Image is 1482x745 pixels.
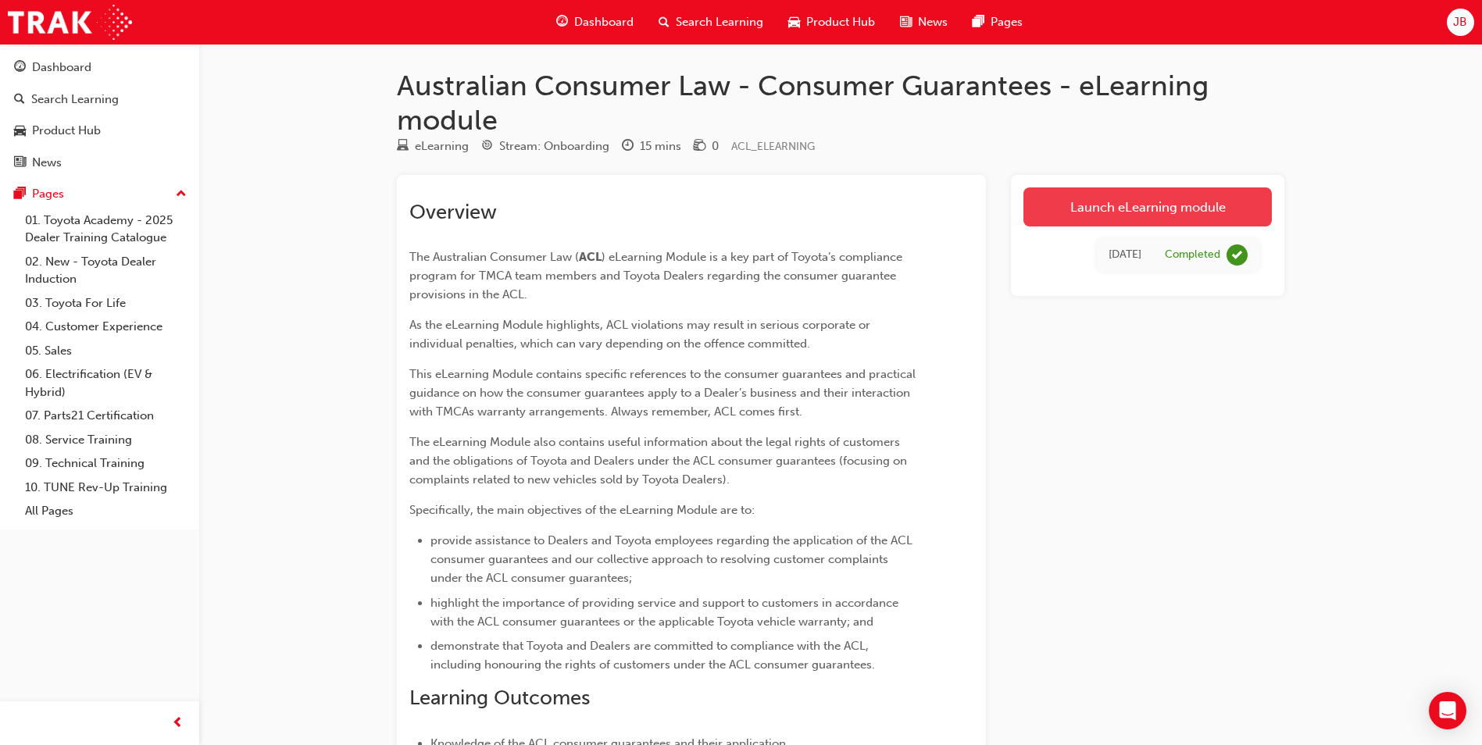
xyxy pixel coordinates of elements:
div: News [32,154,62,172]
div: Price [694,137,719,156]
span: The Australian Consumer Law ( [409,250,579,264]
a: 06. Electrification (EV & Hybrid) [19,362,193,404]
div: Product Hub [32,122,101,140]
div: Type [397,137,469,156]
a: All Pages [19,499,193,523]
span: News [918,13,948,31]
span: learningRecordVerb_COMPLETE-icon [1227,244,1248,266]
span: As the eLearning Module highlights, ACL violations may result in serious corporate or individual ... [409,318,873,351]
span: guage-icon [556,12,568,32]
div: Wed Mar 15 2023 00:00:00 GMT+1000 (Australian Eastern Standard Time) [1109,246,1141,264]
div: 15 mins [640,137,681,155]
span: car-icon [14,124,26,138]
a: pages-iconPages [960,6,1035,38]
a: 10. TUNE Rev-Up Training [19,476,193,500]
span: news-icon [900,12,912,32]
button: Pages [6,180,193,209]
span: ACL [579,250,602,264]
div: Stream [481,137,609,156]
span: JB [1453,13,1467,31]
span: Pages [991,13,1023,31]
a: 05. Sales [19,339,193,363]
span: clock-icon [622,140,634,154]
span: Dashboard [574,13,634,31]
span: pages-icon [973,12,984,32]
a: 02. New - Toyota Dealer Induction [19,250,193,291]
div: Dashboard [32,59,91,77]
button: DashboardSearch LearningProduct HubNews [6,50,193,180]
a: Search Learning [6,85,193,114]
span: car-icon [788,12,800,32]
span: Overview [409,200,497,224]
a: car-iconProduct Hub [776,6,887,38]
span: This eLearning Module contains specific references to the consumer guarantees and practical guida... [409,367,919,419]
span: demonstrate that Toyota and Dealers are committed to compliance with the ACL, including honouring... [430,639,875,672]
span: Specifically, the main objectives of the eLearning Module are to: [409,503,755,517]
a: 01. Toyota Academy - 2025 Dealer Training Catalogue [19,209,193,250]
a: Dashboard [6,53,193,82]
span: search-icon [14,93,25,107]
span: Search Learning [676,13,763,31]
a: 09. Technical Training [19,451,193,476]
span: The eLearning Module also contains useful information about the legal rights of customers and the... [409,435,910,487]
a: Launch eLearning module [1023,187,1272,226]
span: learningResourceType_ELEARNING-icon [397,140,409,154]
button: JB [1447,9,1474,36]
span: highlight the importance of providing service and support to customers in accordance with the ACL... [430,596,902,629]
img: Trak [8,5,132,40]
span: target-icon [481,140,493,154]
a: search-iconSearch Learning [646,6,776,38]
a: News [6,148,193,177]
h1: Australian Consumer Law - Consumer Guarantees - eLearning module [397,69,1284,137]
span: search-icon [659,12,670,32]
div: Pages [32,185,64,203]
a: 07. Parts21 Certification [19,404,193,428]
span: news-icon [14,156,26,170]
span: Learning resource code [731,140,815,153]
a: guage-iconDashboard [544,6,646,38]
div: Completed [1165,248,1220,262]
a: 08. Service Training [19,428,193,452]
div: Stream: Onboarding [499,137,609,155]
a: Product Hub [6,116,193,145]
a: news-iconNews [887,6,960,38]
a: 04. Customer Experience [19,315,193,339]
span: ) eLearning Module is a key part of Toyota’s compliance program for TMCA team members and Toyota ... [409,250,905,301]
span: pages-icon [14,187,26,201]
span: guage-icon [14,61,26,75]
div: Search Learning [31,91,119,109]
span: prev-icon [172,714,184,733]
span: Learning Outcomes [409,686,590,710]
span: up-icon [176,184,187,205]
div: Open Intercom Messenger [1429,692,1466,729]
div: Duration [622,137,681,156]
span: provide assistance to Dealers and Toyota employees regarding the application of the ACL consumer ... [430,533,916,585]
span: Product Hub [806,13,875,31]
a: 03. Toyota For Life [19,291,193,315]
div: eLearning [415,137,469,155]
div: 0 [712,137,719,155]
span: money-icon [694,140,705,154]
